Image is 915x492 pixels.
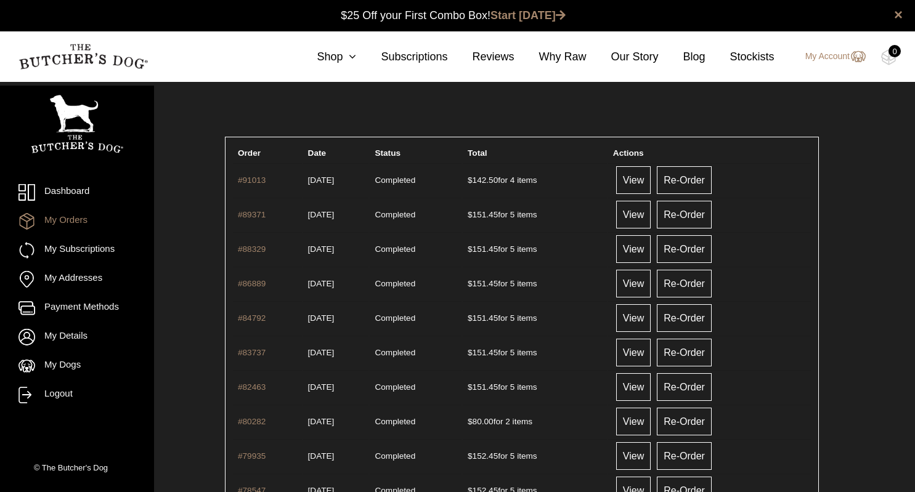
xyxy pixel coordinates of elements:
[356,49,447,65] a: Subscriptions
[308,382,335,392] time: [DATE]
[468,451,473,461] span: $
[659,49,706,65] a: Blog
[657,339,712,366] a: Re-Order
[657,442,712,470] a: Re-Order
[375,148,401,158] span: Status
[468,175,498,185] span: 142.50
[468,244,498,254] span: 151.45
[18,242,136,259] a: My Subscriptions
[18,387,136,403] a: Logout
[238,313,266,323] a: #84792
[657,235,712,263] a: Re-Order
[468,417,473,426] span: $
[706,49,775,65] a: Stockists
[18,300,136,317] a: Payment Methods
[238,175,266,185] a: #91013
[18,329,136,345] a: My Details
[238,417,266,426] a: #80282
[370,336,462,369] td: Completed
[238,148,261,158] span: Order
[238,382,266,392] a: #82463
[468,279,473,288] span: $
[587,49,659,65] a: Our Story
[616,408,651,435] a: View
[370,370,462,403] td: Completed
[292,49,356,65] a: Shop
[657,201,712,228] a: Re-Order
[616,442,651,470] a: View
[657,270,712,297] a: Re-Order
[463,232,607,265] td: for 5 items
[370,232,462,265] td: Completed
[370,267,462,300] td: Completed
[447,49,514,65] a: Reviews
[616,373,651,401] a: View
[463,336,607,369] td: for 5 items
[616,166,651,194] a: View
[463,405,607,438] td: for 2 items
[490,9,566,22] a: Start [DATE]
[463,301,607,334] td: for 5 items
[468,313,473,323] span: $
[18,271,136,288] a: My Addresses
[468,244,473,254] span: $
[613,148,644,158] span: Actions
[468,348,498,357] span: 151.45
[370,198,462,231] td: Completed
[463,439,607,472] td: for 5 items
[468,382,498,392] span: 151.45
[468,148,487,158] span: Total
[308,417,335,426] time: [DATE]
[468,210,473,219] span: $
[370,301,462,334] td: Completed
[616,201,651,228] a: View
[468,313,498,323] span: 151.45
[793,49,866,64] a: My Account
[657,304,712,332] a: Re-Order
[370,163,462,196] td: Completed
[308,279,335,288] time: [DATE]
[468,210,498,219] span: 151.45
[238,244,266,254] a: #88329
[238,279,266,288] a: #86889
[889,45,901,57] div: 0
[468,348,473,357] span: $
[31,95,123,153] img: TBD_Portrait_Logo_White.png
[468,417,494,426] span: 80.00
[463,163,607,196] td: for 4 items
[616,270,651,297] a: View
[514,49,587,65] a: Why Raw
[468,279,498,288] span: 151.45
[308,313,335,323] time: [DATE]
[370,439,462,472] td: Completed
[308,148,326,158] span: Date
[468,175,473,185] span: $
[238,210,266,219] a: #89371
[616,339,651,366] a: View
[463,198,607,231] td: for 5 items
[18,184,136,201] a: Dashboard
[657,166,712,194] a: Re-Order
[308,244,335,254] time: [DATE]
[881,49,897,65] img: TBD_Cart-Empty.png
[657,373,712,401] a: Re-Order
[308,175,335,185] time: [DATE]
[894,7,903,22] a: close
[468,451,498,461] span: 152.45
[18,213,136,230] a: My Orders
[308,348,335,357] time: [DATE]
[468,382,473,392] span: $
[308,451,335,461] time: [DATE]
[370,405,462,438] td: Completed
[657,408,712,435] a: Re-Order
[308,210,335,219] time: [DATE]
[616,304,651,332] a: View
[238,348,266,357] a: #83737
[463,267,607,300] td: for 5 items
[463,370,607,403] td: for 5 items
[18,358,136,374] a: My Dogs
[238,451,266,461] a: #79935
[616,235,651,263] a: View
